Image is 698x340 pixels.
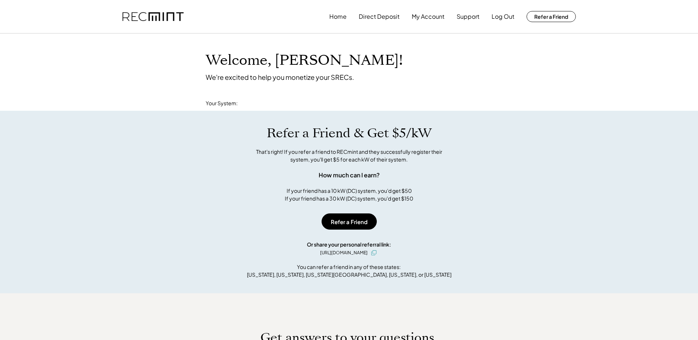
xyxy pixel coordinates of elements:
div: Your System: [206,100,238,107]
div: [URL][DOMAIN_NAME] [320,249,368,256]
div: If your friend has a 10 kW (DC) system, you'd get $50 If your friend has a 30 kW (DC) system, you... [285,187,413,202]
div: We're excited to help you monetize your SRECs. [206,73,354,81]
h1: Welcome, [PERSON_NAME]! [206,52,403,69]
button: Support [457,9,479,24]
button: click to copy [369,248,378,257]
div: How much can I earn? [319,171,380,180]
button: Home [329,9,347,24]
button: Direct Deposit [359,9,400,24]
img: recmint-logotype%403x.png [123,12,184,21]
button: My Account [412,9,444,24]
div: Or share your personal referral link: [307,241,391,248]
h1: Refer a Friend & Get $5/kW [267,125,432,141]
button: Refer a Friend [527,11,576,22]
button: Refer a Friend [322,213,377,230]
div: You can refer a friend in any of these states: [US_STATE], [US_STATE], [US_STATE][GEOGRAPHIC_DATA... [247,263,451,279]
div: That's right! If you refer a friend to RECmint and they successfully register their system, you'l... [248,148,450,163]
button: Log Out [492,9,514,24]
